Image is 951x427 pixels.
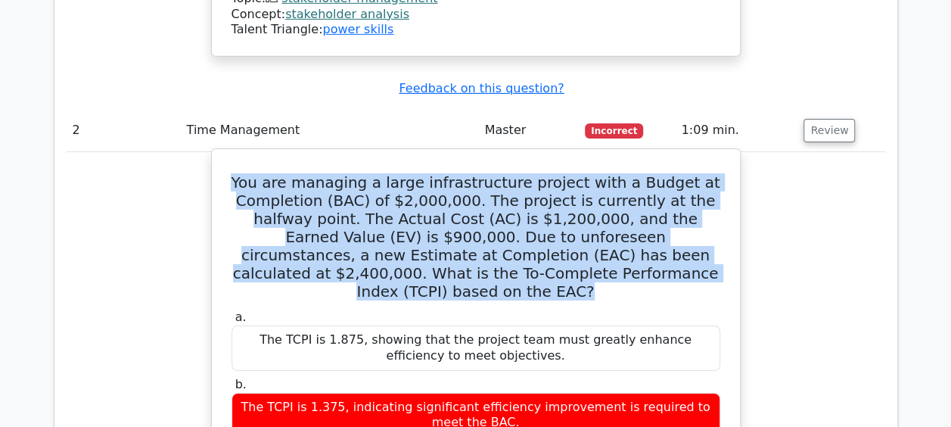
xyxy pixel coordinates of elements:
button: Review [803,119,855,142]
div: The TCPI is 1.875, showing that the project team must greatly enhance efficiency to meet objectives. [232,326,720,371]
span: Incorrect [585,123,643,139]
div: Concept: [232,7,720,23]
td: 1:09 min. [675,109,797,152]
td: 2 [67,109,181,152]
td: Master [478,109,579,152]
a: stakeholder analysis [285,7,409,21]
a: Feedback on this question? [399,81,564,95]
span: b. [235,377,247,391]
a: power skills [322,22,393,36]
td: Time Management [181,109,479,152]
span: a. [235,310,247,324]
h5: You are managing a large infrastructure project with a Budget at Completion (BAC) of $2,000,000. ... [230,173,722,301]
